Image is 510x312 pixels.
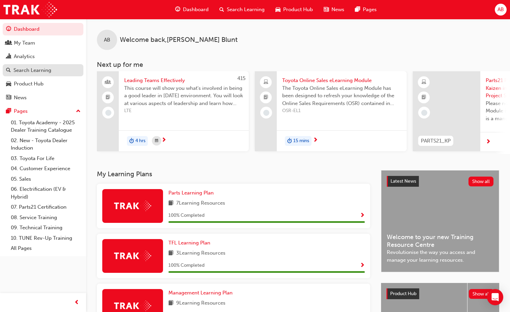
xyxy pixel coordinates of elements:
[3,2,57,17] img: Trak
[313,137,318,144] span: next-icon
[6,95,11,101] span: news-icon
[219,5,224,14] span: search-icon
[6,54,11,60] span: chart-icon
[3,105,83,118] button: Pages
[14,67,51,74] div: Search Learning
[270,3,318,17] a: car-iconProduct Hub
[360,211,365,220] button: Show Progress
[97,170,370,178] h3: My Learning Plans
[8,163,83,174] a: 04. Customer Experience
[168,262,205,269] span: 100 % Completed
[283,6,313,14] span: Product Hub
[331,6,344,14] span: News
[360,261,365,270] button: Show Progress
[3,92,83,104] a: News
[264,93,268,102] span: booktick-icon
[390,291,417,296] span: Product Hub
[8,153,83,164] a: 03. Toyota For Life
[3,64,83,77] a: Search Learning
[106,93,110,102] span: booktick-icon
[495,4,507,16] button: AB
[76,107,81,116] span: up-icon
[97,71,249,151] a: 415Leading Teams EffectivelyThis course will show you what's involved in being a good leader in [...
[170,3,214,17] a: guage-iconDashboard
[105,110,111,116] span: learningRecordVerb_NONE-icon
[114,251,151,261] img: Trak
[227,6,265,14] span: Search Learning
[318,3,350,17] a: news-iconNews
[168,199,173,208] span: book-icon
[282,77,401,84] span: Toyota Online Sales eLearning Module
[255,71,407,151] a: Toyota Online Sales eLearning ModuleThe Toyota Online Sales eLearning Module has been designed to...
[6,108,11,114] span: pages-icon
[168,299,173,308] span: book-icon
[124,84,243,107] span: This course will show you what's involved in being a good leader in [DATE] environment. You will ...
[275,5,280,14] span: car-icon
[86,61,510,69] h3: Next up for me
[363,6,377,14] span: Pages
[168,289,235,297] a: Management Learning Plan
[6,26,11,32] span: guage-icon
[469,289,494,299] button: Show all
[498,6,504,14] span: AB
[387,249,493,264] span: Revolutionise the way you access and manage your learning resources.
[237,75,245,81] span: 415
[104,36,110,44] span: AB
[6,40,11,46] span: people-icon
[74,298,79,307] span: prev-icon
[8,212,83,223] a: 08. Service Training
[155,137,158,145] span: calendar-icon
[8,135,83,153] a: 02. New - Toyota Dealer Induction
[168,239,213,247] a: TFL Learning Plan
[487,289,503,305] div: Open Intercom Messenger
[391,178,416,184] span: Latest News
[468,177,494,186] button: Show all
[386,288,494,299] a: Product HubShow all
[293,137,309,145] span: 15 mins
[124,107,243,115] span: LTE
[168,240,210,246] span: TFL Learning Plan
[8,202,83,212] a: 07. Parts21 Certification
[282,84,401,107] span: The Toyota Online Sales eLearning Module has been designed to refresh your knowledge of the Onlin...
[287,137,292,146] span: duration-icon
[14,80,44,88] div: Product Hub
[350,3,382,17] a: pages-iconPages
[3,37,83,49] a: My Team
[114,201,151,211] img: Trak
[176,199,225,208] span: 7 Learning Resources
[360,263,365,269] span: Show Progress
[168,249,173,258] span: book-icon
[176,249,225,258] span: 3 Learning Resources
[114,301,151,311] img: Trak
[161,137,166,144] span: next-icon
[176,299,225,308] span: 9 Learning Resources
[486,139,491,145] span: next-icon
[14,53,35,60] div: Analytics
[381,170,499,272] a: Latest NewsShow allWelcome to your new Training Resource CentreRevolutionise the way you access a...
[355,5,360,14] span: pages-icon
[3,22,83,105] button: DashboardMy TeamAnalyticsSearch LearningProduct HubNews
[135,137,145,145] span: 4 hrs
[421,137,451,145] span: PARTS21_KP
[175,5,180,14] span: guage-icon
[14,107,28,115] div: Pages
[324,5,329,14] span: news-icon
[168,189,216,197] a: Parts Learning Plan
[168,190,214,196] span: Parts Learning Plan
[387,176,493,187] a: Latest NewsShow all
[168,212,205,219] span: 100 % Completed
[264,78,268,87] span: laptop-icon
[6,68,11,74] span: search-icon
[8,184,83,202] a: 06. Electrification (EV & Hybrid)
[421,110,427,116] span: learningRecordVerb_NONE-icon
[422,93,426,102] span: booktick-icon
[387,233,493,249] span: Welcome to your new Training Resource Centre
[422,78,426,87] span: learningResourceType_ELEARNING-icon
[8,243,83,254] a: All Pages
[129,137,134,146] span: duration-icon
[3,50,83,63] a: Analytics
[263,110,269,116] span: learningRecordVerb_NONE-icon
[3,78,83,90] a: Product Hub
